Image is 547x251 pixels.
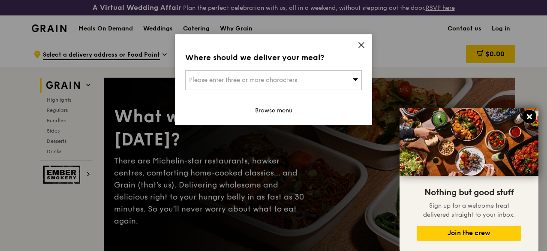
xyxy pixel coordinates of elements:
[417,226,521,241] button: Join the crew
[523,110,536,124] button: Close
[255,106,292,115] a: Browse menu
[400,108,538,176] img: DSC07876-Edit02-Large.jpeg
[185,51,362,64] div: Where should we deliver your meal?
[424,187,514,198] span: Nothing but good stuff
[423,202,515,218] span: Sign up for a welcome treat delivered straight to your inbox.
[189,76,297,84] span: Please enter three or more characters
